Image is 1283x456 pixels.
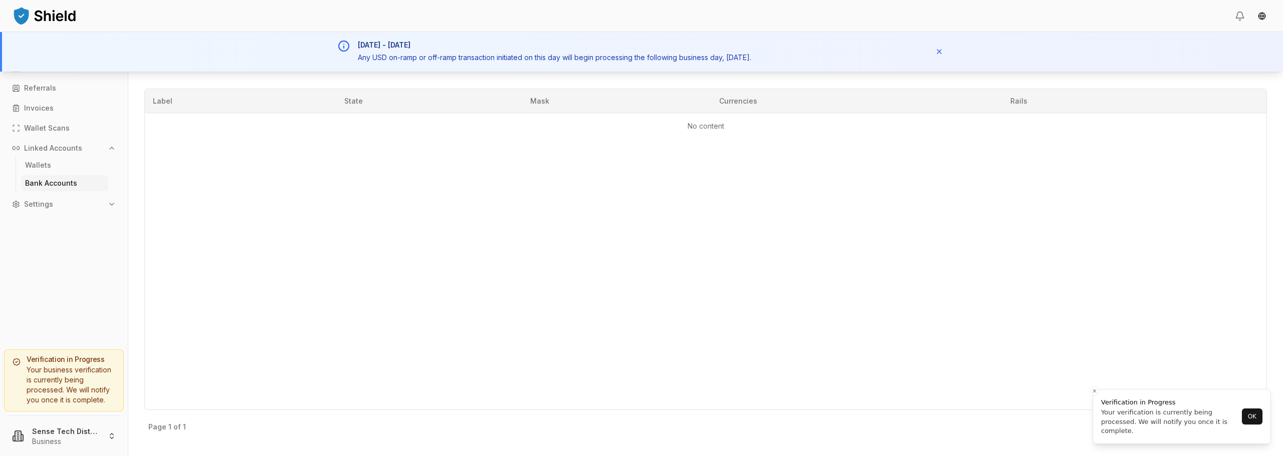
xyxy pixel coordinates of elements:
p: Wallets [25,162,51,169]
p: No content [153,121,1258,131]
th: Rails [1002,89,1180,113]
a: Wallet Scans [8,120,120,136]
p: Linked Accounts [24,145,82,152]
p: Sense Tech Distributors, Inc. [32,426,100,436]
a: Referrals [8,80,120,96]
p: Virtual Account [24,65,78,72]
p: Any USD on-ramp or off-ramp transaction initiated on this day will begin processing the following... [358,52,915,64]
th: Mask [522,89,711,113]
p: Settings [24,201,53,208]
button: Close toast [1090,386,1100,396]
p: Invoices [24,105,54,112]
p: of [173,423,181,430]
h3: [DATE] - [DATE] [358,40,915,50]
a: Invoices [8,100,120,116]
th: Currencies [711,89,1002,113]
a: Bank Accounts [21,175,108,191]
p: Page [148,423,166,430]
a: Wallets [21,157,108,173]
p: Referrals [24,85,56,92]
div: Your business verification is currently being processed. We will notify you once it is complete. [13,365,115,405]
button: Settings [8,196,120,212]
button: OK [1242,408,1262,424]
p: Wallet Scans [24,125,70,132]
p: Business [32,436,100,446]
div: Your verification is currently being processed. We will notify you once it is complete. [1101,408,1239,435]
p: 1 [183,423,186,430]
th: State [336,89,522,113]
button: Linked Accounts [8,140,120,156]
p: 1 [168,423,171,430]
img: ShieldPay Logo [12,6,77,26]
button: Dismiss notification [931,44,947,60]
h5: Verification in Progress [13,356,115,363]
div: Verification in Progress [1101,397,1239,407]
th: Label [145,89,336,113]
button: Sense Tech Distributors, Inc.Business [4,420,124,452]
p: Bank Accounts [25,180,77,187]
a: Verification in ProgressYour business verification is currently being processed. We will notify y... [4,349,124,411]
